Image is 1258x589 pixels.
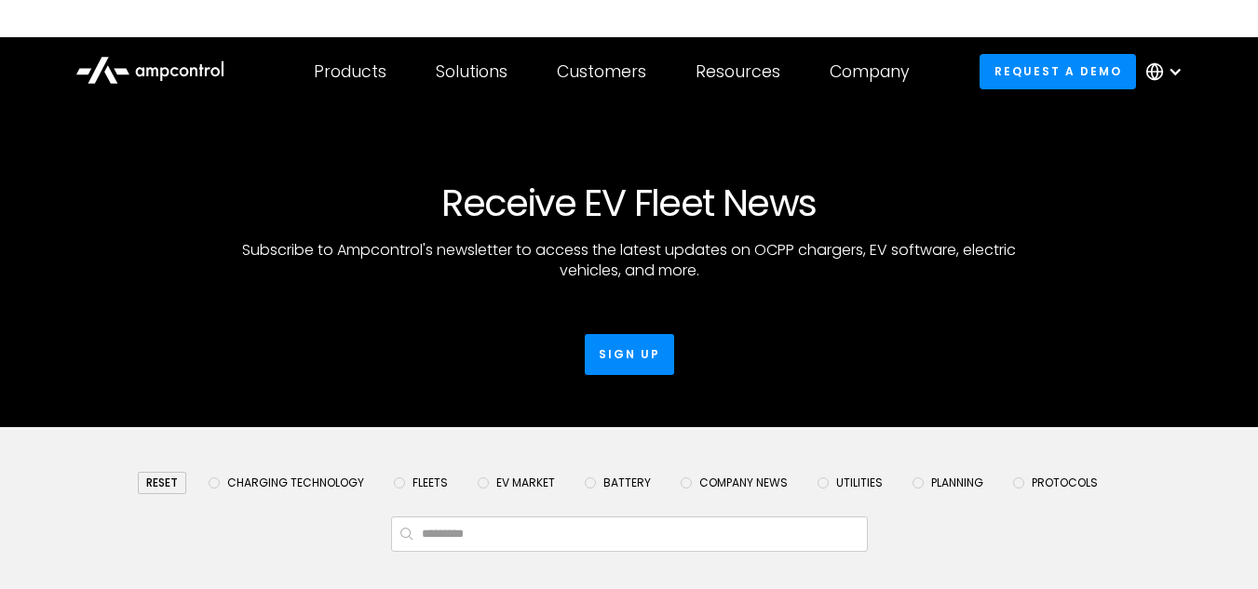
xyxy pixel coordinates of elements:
[413,475,448,490] span: Fleets
[699,475,788,490] span: Company News
[220,240,1039,282] p: Subscribe to Ampcontrol's newsletter to access the latest updates on OCPP chargers, EV software, ...
[314,61,386,82] div: Products
[830,61,910,82] div: Company
[496,475,555,490] span: EV Market
[1032,475,1098,490] span: Protocols
[585,334,674,375] a: Sign up
[557,61,646,82] div: Customers
[931,475,983,490] span: Planning
[302,181,957,225] h1: Receive EV Fleet News
[436,61,507,82] div: Solutions
[836,475,883,490] span: Utilities
[603,475,651,490] span: Battery
[138,472,186,494] div: reset
[696,61,780,82] div: Resources
[980,54,1136,88] a: Request a demo
[227,475,364,490] span: Charging Technology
